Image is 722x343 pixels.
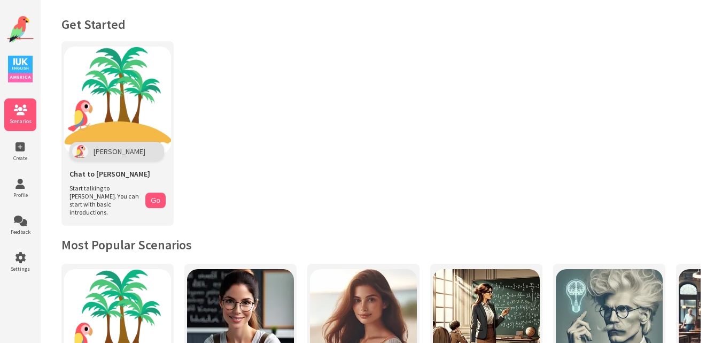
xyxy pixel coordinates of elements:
[69,184,140,216] span: Start talking to [PERSON_NAME]. You can start with basic introductions.
[61,237,701,253] h2: Most Popular Scenarios
[8,56,33,82] img: IUK Logo
[4,155,36,162] span: Create
[64,47,171,154] img: Chat with Polly
[4,118,36,125] span: Scenarios
[4,192,36,199] span: Profile
[4,228,36,235] span: Feedback
[94,147,145,156] span: [PERSON_NAME]
[145,193,166,208] button: Go
[72,144,88,158] img: Polly
[7,16,34,43] img: Website Logo
[69,169,150,179] span: Chat to [PERSON_NAME]
[61,16,701,33] h1: Get Started
[4,265,36,272] span: Settings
